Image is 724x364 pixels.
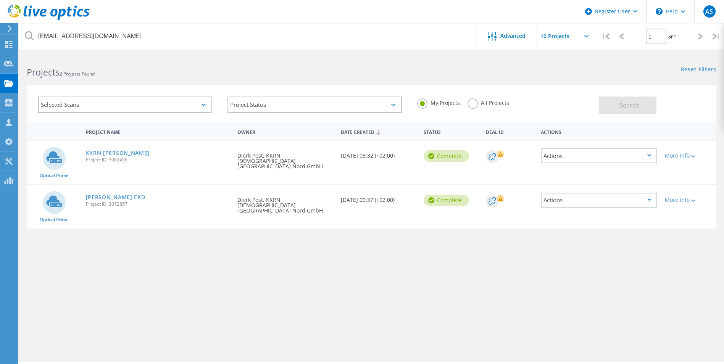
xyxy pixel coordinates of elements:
span: Optical Prime [40,217,69,222]
div: More Info [665,153,713,158]
div: Project Status [227,97,402,113]
span: Search [619,101,639,110]
div: [DATE] 09:37 (+02:00) [337,185,420,210]
div: | [598,23,614,50]
div: Actions [541,148,657,163]
div: Status [420,124,482,139]
div: Date Created [337,124,420,139]
div: More Info [665,197,713,203]
div: | [708,23,724,50]
div: Actions [541,193,657,208]
div: Project Name [82,124,234,139]
button: Search [599,97,656,114]
label: All Projects [468,98,509,106]
span: Optical Prime [40,173,69,178]
div: Owner [234,124,337,139]
div: Dierk Pest, KKRN [DEMOGRAPHIC_DATA][GEOGRAPHIC_DATA] Nord GmbH [234,141,337,177]
svg: \n [656,8,663,15]
span: AS [705,8,713,14]
div: Complete [424,150,469,162]
a: KKRN [PERSON_NAME] [86,150,150,156]
div: Dierk Pest, KKRN [DEMOGRAPHIC_DATA][GEOGRAPHIC_DATA] Nord GmbH [234,185,337,221]
a: [PERSON_NAME] EKD [86,195,145,200]
b: Projects [27,66,60,78]
div: Selected Scans [38,97,212,113]
input: Search projects by name, owner, ID, company, etc [19,23,476,50]
span: Advanced [500,33,526,39]
span: of 1 [668,34,676,40]
div: Deal Id [482,124,537,139]
span: Project ID: 3072857 [86,202,230,206]
a: Reset Filters [681,67,716,73]
label: My Projects [417,98,460,106]
span: 2 Projects Found [60,71,95,77]
div: Complete [424,195,469,206]
a: Live Optics Dashboard [8,16,90,21]
div: [DATE] 08:32 (+02:00) [337,141,420,166]
span: Project ID: 3082456 [86,158,230,162]
div: Actions [537,124,661,139]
